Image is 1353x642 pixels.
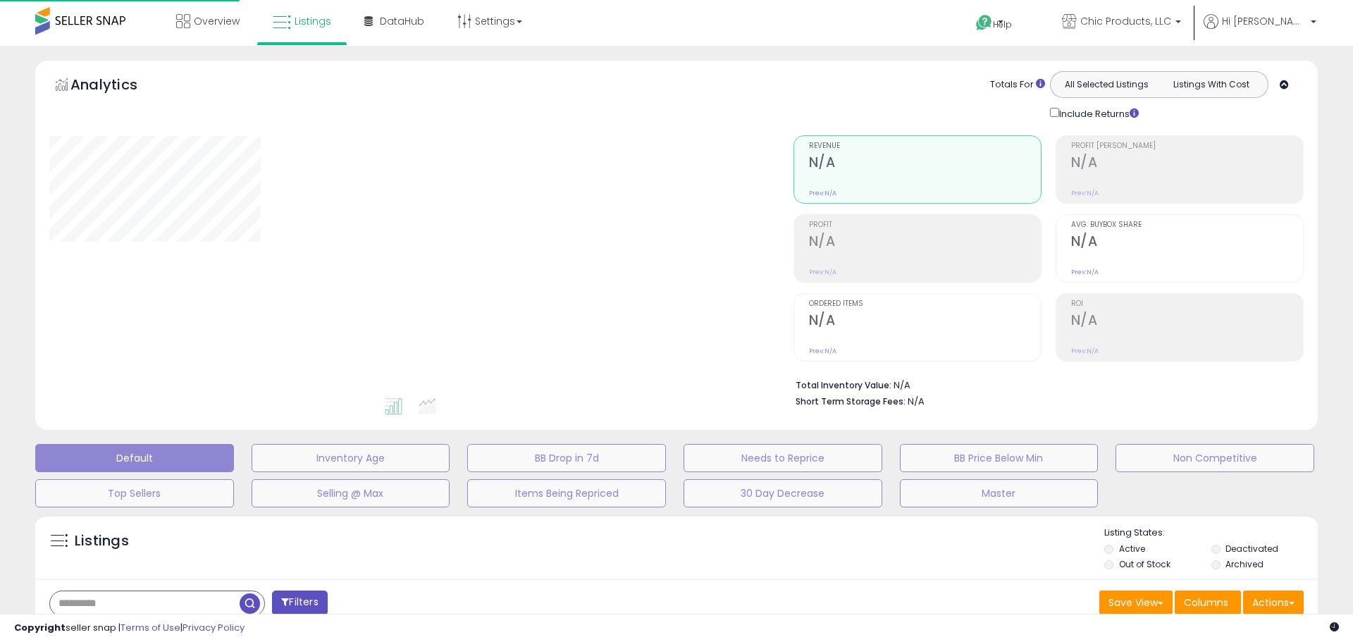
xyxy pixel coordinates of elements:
button: Inventory Age [252,444,450,472]
button: Master [900,479,1099,507]
h2: N/A [1071,233,1303,252]
h2: N/A [1071,154,1303,173]
strong: Copyright [14,621,66,634]
span: DataHub [380,14,424,28]
li: N/A [796,376,1293,393]
span: N/A [908,395,925,408]
h2: N/A [809,154,1041,173]
small: Prev: N/A [1071,347,1099,355]
button: Non Competitive [1116,444,1314,472]
h2: N/A [809,312,1041,331]
div: Include Returns [1039,105,1156,121]
button: Items Being Repriced [467,479,666,507]
span: Avg. Buybox Share [1071,221,1303,229]
span: Ordered Items [809,300,1041,308]
i: Get Help [975,14,993,32]
h5: Analytics [70,75,165,98]
span: Profit [809,221,1041,229]
span: Hi [PERSON_NAME] [1222,14,1306,28]
b: Short Term Storage Fees: [796,395,906,407]
button: BB Price Below Min [900,444,1099,472]
small: Prev: N/A [809,268,836,276]
h2: N/A [1071,312,1303,331]
span: Listings [295,14,331,28]
div: seller snap | | [14,622,245,635]
button: All Selected Listings [1054,75,1159,94]
button: 30 Day Decrease [684,479,882,507]
span: Profit [PERSON_NAME] [1071,142,1303,150]
button: BB Drop in 7d [467,444,666,472]
button: Default [35,444,234,472]
span: Overview [194,14,240,28]
a: Help [965,4,1039,46]
span: ROI [1071,300,1303,308]
b: Total Inventory Value: [796,379,891,391]
small: Prev: N/A [809,347,836,355]
small: Prev: N/A [809,189,836,197]
button: Selling @ Max [252,479,450,507]
small: Prev: N/A [1071,268,1099,276]
h2: N/A [809,233,1041,252]
div: Totals For [990,78,1045,92]
small: Prev: N/A [1071,189,1099,197]
button: Top Sellers [35,479,234,507]
button: Needs to Reprice [684,444,882,472]
span: Help [993,18,1012,30]
a: Hi [PERSON_NAME] [1204,14,1316,46]
span: Chic Products, LLC [1080,14,1171,28]
span: Revenue [809,142,1041,150]
button: Listings With Cost [1159,75,1264,94]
